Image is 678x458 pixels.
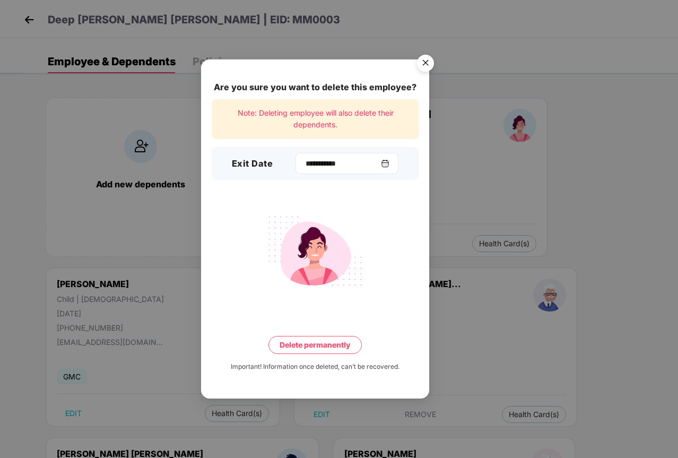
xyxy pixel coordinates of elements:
button: Close [411,49,439,78]
div: Note: Deleting employee will also delete their dependents. [212,99,419,139]
button: Delete permanently [268,336,362,354]
div: Important! Information once deleted, can’t be recovered. [231,362,399,372]
img: svg+xml;base64,PHN2ZyBpZD0iQ2FsZW5kYXItMzJ4MzIiIHhtbG5zPSJodHRwOi8vd3d3LnczLm9yZy8yMDAwL3N2ZyIgd2... [381,159,389,168]
img: svg+xml;base64,PHN2ZyB4bWxucz0iaHR0cDovL3d3dy53My5vcmcvMjAwMC9zdmciIHdpZHRoPSIyMjQiIGhlaWdodD0iMT... [256,210,375,292]
h3: Exit Date [232,157,273,171]
img: svg+xml;base64,PHN2ZyB4bWxucz0iaHR0cDovL3d3dy53My5vcmcvMjAwMC9zdmciIHdpZHRoPSI1NiIgaGVpZ2h0PSI1Ni... [411,50,440,80]
div: Are you sure you want to delete this employee? [212,81,419,94]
